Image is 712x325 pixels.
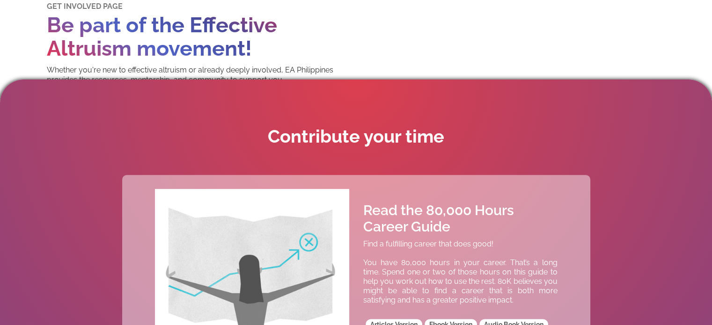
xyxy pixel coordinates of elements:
[363,235,558,305] p: Find a fulfilling career that does good! You have 80,000 hours in your career. That’s a long time...
[268,126,444,147] h1: Contribute your time
[363,202,558,235] h1: Read the 80,000 Hours Career Guide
